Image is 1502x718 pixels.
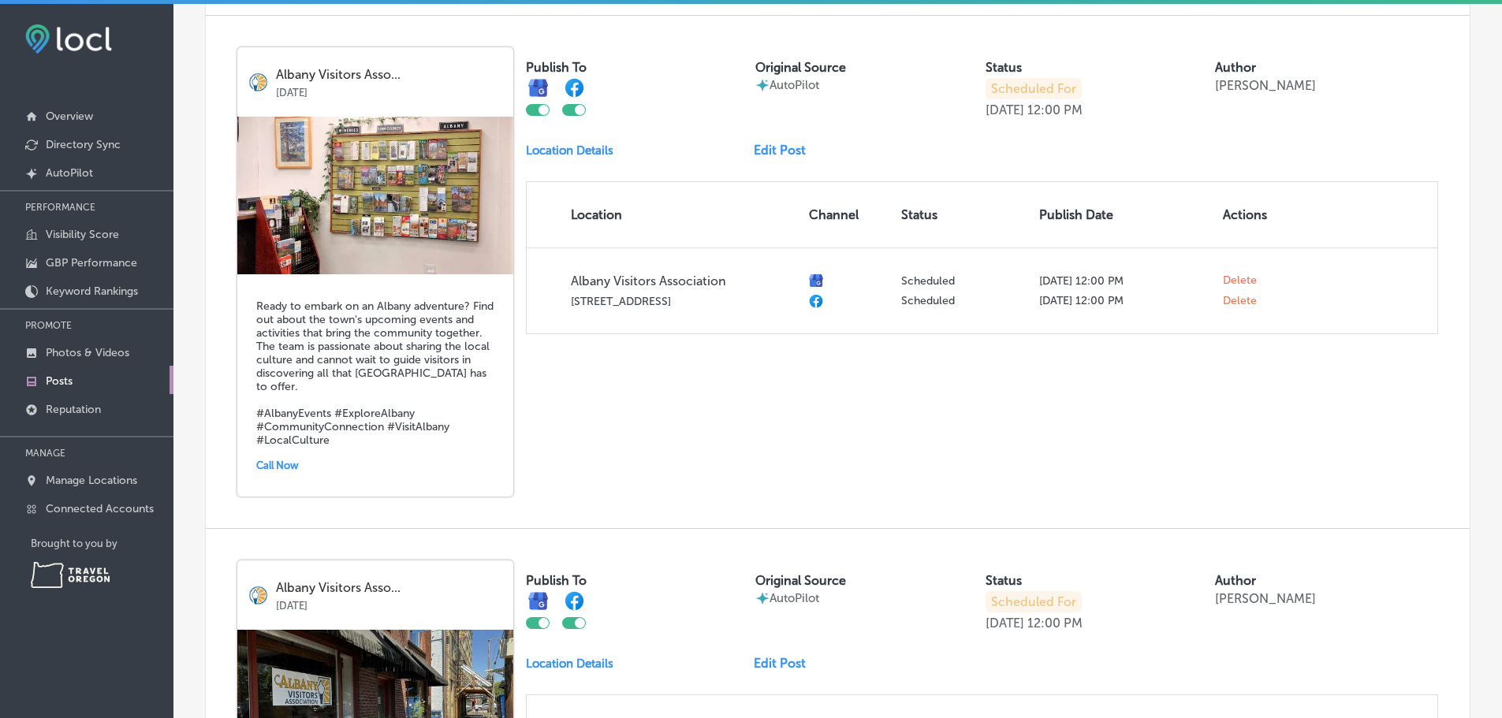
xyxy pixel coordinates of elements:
[46,403,101,416] p: Reputation
[25,24,112,54] img: fda3e92497d09a02dc62c9cd864e3231.png
[986,573,1022,588] label: Status
[1217,182,1290,247] th: Actions
[46,110,93,123] p: Overview
[46,228,119,241] p: Visibility Score
[46,502,154,515] p: Connected Accounts
[31,562,110,588] img: Travel Oregon
[256,299,494,447] h5: Ready to embark on an Albany adventure? Find out about the town's upcoming events and activities ...
[755,78,770,92] img: autopilot-icon
[31,538,173,549] p: Brought to you by
[755,60,846,75] label: Original Source
[755,573,846,588] label: Original Source
[46,346,129,359] p: Photos & Videos
[770,591,819,605] p: AutoPilot
[754,143,818,158] a: Edit Post
[986,616,1024,631] p: [DATE]
[46,285,138,298] p: Keyword Rankings
[526,60,587,75] label: Publish To
[46,256,137,270] p: GBP Performance
[901,274,1027,288] p: Scheduled
[1223,294,1257,308] span: Delete
[527,182,803,247] th: Location
[526,143,613,158] p: Location Details
[895,182,1033,247] th: Status
[571,295,796,308] p: [STREET_ADDRESS]
[1215,78,1316,93] p: [PERSON_NAME]
[46,138,121,151] p: Directory Sync
[1215,591,1316,606] p: [PERSON_NAME]
[986,60,1022,75] label: Status
[901,294,1027,307] p: Scheduled
[248,73,268,92] img: logo
[526,657,613,671] p: Location Details
[276,68,502,82] p: Albany Visitors Asso...
[754,656,818,671] a: Edit Post
[755,591,770,605] img: autopilot-icon
[986,102,1024,117] p: [DATE]
[276,82,502,99] p: [DATE]
[1027,616,1083,631] p: 12:00 PM
[1027,102,1083,117] p: 12:00 PM
[46,374,73,388] p: Posts
[1033,182,1217,247] th: Publish Date
[1215,60,1256,75] label: Author
[986,78,1082,99] p: Scheduled For
[526,573,587,588] label: Publish To
[1039,274,1210,288] p: [DATE] 12:00 PM
[1215,573,1256,588] label: Author
[46,474,137,487] p: Manage Locations
[46,166,93,180] p: AutoPilot
[571,273,796,288] p: Albany Visitors Association
[1223,273,1257,288] span: Delete
[276,595,502,612] p: [DATE]
[803,182,895,247] th: Channel
[276,581,502,595] p: Albany Visitors Asso...
[770,78,819,92] p: AutoPilot
[248,586,268,605] img: logo
[986,591,1082,612] p: Scheduled For
[237,117,513,274] img: 174741856456f30513-18aa-4d08-a880-c1356917a561_IMG_20210616_095534310_HDR.jpg
[1039,294,1210,307] p: [DATE] 12:00 PM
